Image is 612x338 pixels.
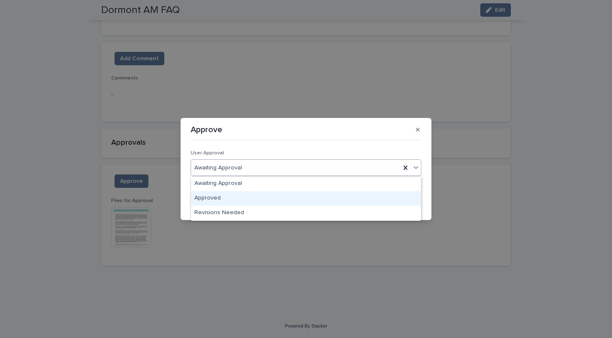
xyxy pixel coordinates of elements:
div: Revisions Needed [191,206,421,220]
div: Approved [191,191,421,206]
p: Approve [191,125,222,135]
span: Awaiting Approval [194,164,242,172]
span: User Approval [191,151,224,156]
div: Awaiting Approval [191,177,421,191]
